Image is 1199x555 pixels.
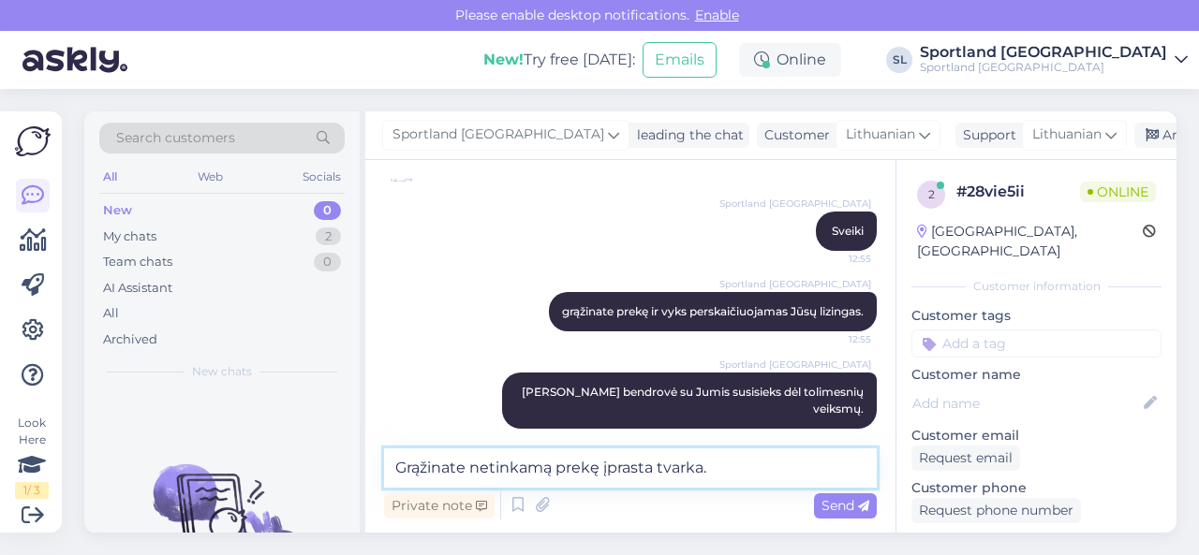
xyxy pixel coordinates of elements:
div: Customer [757,125,830,145]
span: Sportland [GEOGRAPHIC_DATA] [719,197,871,211]
div: Web [194,165,227,189]
div: leading the chat [629,125,744,145]
div: All [99,165,121,189]
button: Emails [643,42,717,78]
div: 0 [314,253,341,271]
div: Try free [DATE]: [483,49,635,71]
b: New! [483,51,524,68]
p: Customer name [911,365,1162,385]
div: Online [739,43,841,77]
div: SL [886,47,912,73]
div: [GEOGRAPHIC_DATA], [GEOGRAPHIC_DATA] [917,222,1143,261]
div: Sportland [GEOGRAPHIC_DATA] [920,60,1167,75]
span: Lithuanian [846,124,915,145]
span: Send [822,497,869,514]
span: Sportland [GEOGRAPHIC_DATA] [719,358,871,372]
div: Sportland [GEOGRAPHIC_DATA] [920,45,1167,60]
span: 12:55 [801,332,871,346]
input: Add name [912,393,1140,414]
div: Support [955,125,1016,145]
span: Online [1080,182,1156,202]
div: 0 [314,201,341,220]
div: New [103,201,132,220]
div: All [103,304,119,323]
p: Visited pages [911,531,1162,550]
p: Customer email [911,426,1162,445]
span: 12:54 [390,171,460,185]
span: Sportland [GEOGRAPHIC_DATA] [719,277,871,291]
div: Customer information [911,278,1162,295]
div: Private note [384,493,495,518]
img: Askly Logo [15,126,51,156]
p: Customer phone [911,478,1162,498]
span: New chats [192,363,252,380]
div: Team chats [103,253,172,271]
span: Search customers [116,128,235,148]
div: Request phone number [911,498,1081,523]
span: grąžinate prekę ir vyks perskaičiuojamas Jūsų lizingas. [562,304,864,318]
span: 12:55 [801,252,871,266]
span: Lithuanian [1032,124,1102,145]
span: 2 [928,187,935,201]
span: 12:56 [801,430,871,444]
input: Add a tag [911,329,1162,358]
div: # 28vie5ii [956,181,1080,203]
div: Look Here [15,415,49,499]
div: 2 [316,227,341,246]
span: Enable [689,7,745,23]
div: My chats [103,227,156,246]
span: Sportland [GEOGRAPHIC_DATA] [392,124,604,145]
div: Archived [103,330,157,349]
div: 1 / 3 [15,482,49,499]
div: Socials [299,165,345,189]
a: Sportland [GEOGRAPHIC_DATA]Sportland [GEOGRAPHIC_DATA] [920,45,1188,75]
textarea: Grąžinate netinkamą prekę įprasta tvarka [384,448,877,488]
span: [PERSON_NAME] bendrovė su Jumis susisieks dėl tolimesnių veiksmų. [522,385,866,416]
div: AI Assistant [103,279,172,298]
p: Customer tags [911,306,1162,326]
span: Sveiki [832,224,864,238]
div: Request email [911,445,1020,471]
